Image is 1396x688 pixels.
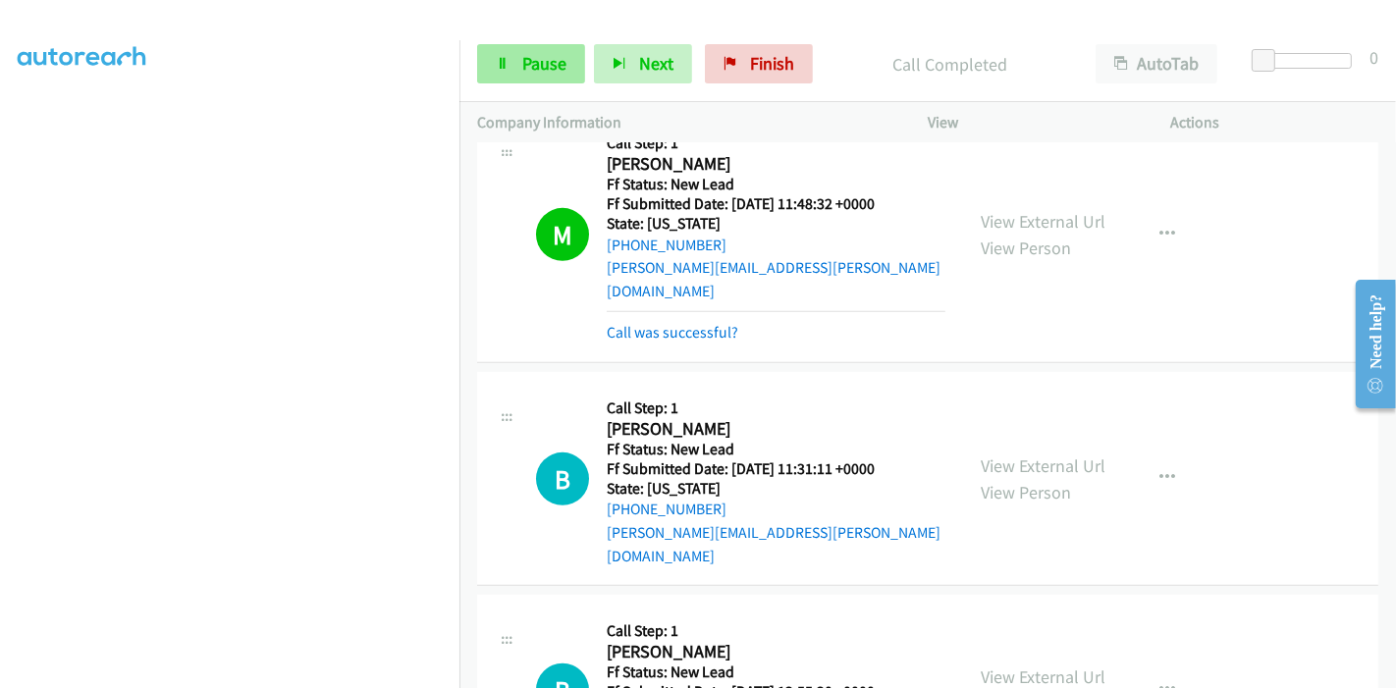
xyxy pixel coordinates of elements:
[594,44,692,83] button: Next
[607,440,945,459] h5: Ff Status: New Lead
[536,452,589,505] div: The call is yet to be attempted
[1369,44,1378,71] div: 0
[750,52,794,75] span: Finish
[607,398,945,418] h5: Call Step: 1
[981,454,1105,477] a: View External Url
[928,111,1136,134] p: View
[607,500,726,518] a: [PHONE_NUMBER]
[607,662,875,682] h5: Ff Status: New Lead
[607,459,945,479] h5: Ff Submitted Date: [DATE] 11:31:11 +0000
[981,237,1071,259] a: View Person
[536,208,589,261] h1: M
[1262,53,1352,69] div: Delay between calls (in seconds)
[536,452,589,505] h1: B
[607,621,875,641] h5: Call Step: 1
[705,44,813,83] a: Finish
[981,210,1105,233] a: View External Url
[607,323,738,342] a: Call was successful?
[607,133,945,153] h5: Call Step: 1
[639,52,673,75] span: Next
[522,52,566,75] span: Pause
[607,641,875,663] h2: [PERSON_NAME]
[1340,266,1396,422] iframe: Resource Center
[839,51,1060,78] p: Call Completed
[607,214,945,234] h5: State: [US_STATE]
[607,153,899,176] h2: [PERSON_NAME]
[981,665,1105,688] a: View External Url
[981,481,1071,503] a: View Person
[607,418,899,441] h2: [PERSON_NAME]
[607,523,940,565] a: [PERSON_NAME][EMAIL_ADDRESS][PERSON_NAME][DOMAIN_NAME]
[607,236,726,254] a: [PHONE_NUMBER]
[477,44,585,83] a: Pause
[1171,111,1379,134] p: Actions
[1096,44,1217,83] button: AutoTab
[607,194,945,214] h5: Ff Submitted Date: [DATE] 11:48:32 +0000
[607,479,945,499] h5: State: [US_STATE]
[477,111,892,134] p: Company Information
[607,175,945,194] h5: Ff Status: New Lead
[607,258,940,300] a: [PERSON_NAME][EMAIL_ADDRESS][PERSON_NAME][DOMAIN_NAME]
